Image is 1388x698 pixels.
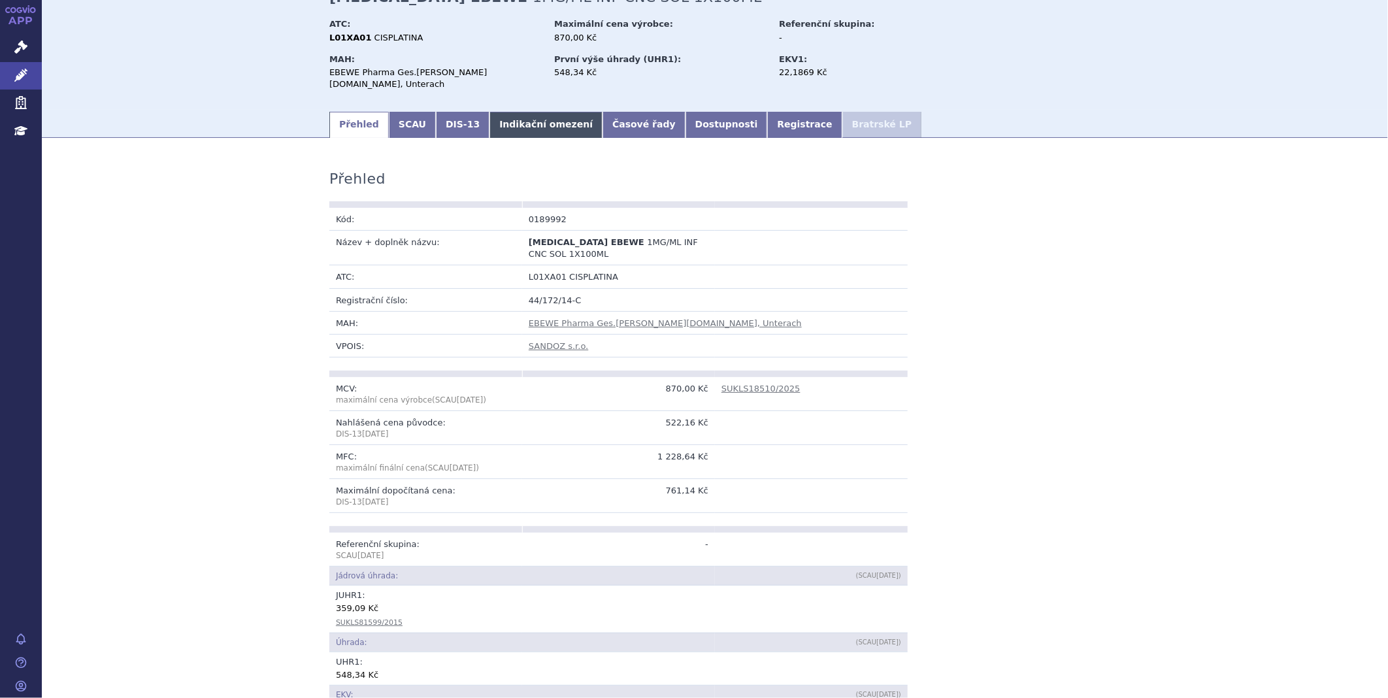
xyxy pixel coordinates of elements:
span: CISPLATINA [569,272,618,282]
span: CISPLATINA [374,33,423,42]
td: Nahlášená cena původce: [329,411,522,445]
td: ATC: [329,265,522,288]
td: 44/172/14-C [522,288,908,311]
a: EBEWE Pharma Ges.[PERSON_NAME][DOMAIN_NAME], Unterach [529,318,802,328]
a: Přehled [329,112,389,138]
strong: Maximální cena výrobce: [554,19,673,29]
a: Registrace [767,112,842,138]
a: SCAU [389,112,436,138]
td: UHR : [329,652,908,685]
div: - [779,32,926,44]
span: [DATE] [457,395,484,405]
td: - [522,533,715,567]
p: SCAU [336,550,516,561]
td: Referenční skupina: [329,533,522,567]
h3: Přehled [329,171,386,188]
span: maximální cena výrobce [336,395,432,405]
span: [DATE] [357,551,384,560]
td: 761,14 Kč [522,479,715,513]
span: (SCAU ) [856,572,901,579]
span: L01XA01 [529,272,567,282]
a: SUKLS18510/2025 [721,384,801,393]
td: Maximální dopočítaná cena: [329,479,522,513]
span: (SCAU ) [856,639,901,646]
a: DIS-13 [436,112,489,138]
strong: L01XA01 [329,33,372,42]
td: Kód: [329,208,522,231]
td: 870,00 Kč [522,377,715,411]
td: Registrační číslo: [329,288,522,311]
span: (SCAU ) [856,691,901,698]
div: 548,34 Kč [336,668,901,681]
a: SANDOZ s.r.o. [529,341,588,351]
a: Časové řady [603,112,686,138]
a: Dostupnosti [686,112,768,138]
td: 0189992 [522,208,715,231]
span: (SCAU ) [425,463,479,473]
span: [MEDICAL_DATA] EBEWE [529,237,644,247]
div: 870,00 Kč [554,32,767,44]
td: MFC: [329,445,522,479]
div: 22,1869 Kč [779,67,926,78]
span: [DATE] [362,497,389,507]
strong: EKV1: [779,54,807,64]
span: 1 [357,590,362,600]
strong: MAH: [329,54,355,64]
td: 522,16 Kč [522,411,715,445]
span: 1 [354,657,359,667]
td: 1 228,64 Kč [522,445,715,479]
strong: Referenční skupina: [779,19,874,29]
div: EBEWE Pharma Ges.[PERSON_NAME][DOMAIN_NAME], Unterach [329,67,542,90]
td: MCV: [329,377,522,411]
span: [DATE] [876,691,899,698]
strong: ATC: [329,19,351,29]
a: SUKLS81599/2015 [336,618,403,627]
span: [DATE] [876,572,899,579]
p: DIS-13 [336,497,516,508]
td: MAH: [329,311,522,334]
td: Název + doplněk názvu: [329,231,522,265]
td: Jádrová úhrada: [329,567,715,586]
span: [DATE] [876,639,899,646]
span: (SCAU ) [336,395,486,405]
a: Indikační omezení [489,112,603,138]
td: VPOIS: [329,335,522,357]
div: 548,34 Kč [554,67,767,78]
td: Úhrada: [329,633,715,652]
p: DIS-13 [336,429,516,440]
p: maximální finální cena [336,463,516,474]
td: JUHR : [329,586,908,633]
strong: První výše úhrady (UHR1): [554,54,681,64]
div: 359,09 Kč [336,601,901,614]
span: [DATE] [362,429,389,439]
span: [DATE] [450,463,476,473]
